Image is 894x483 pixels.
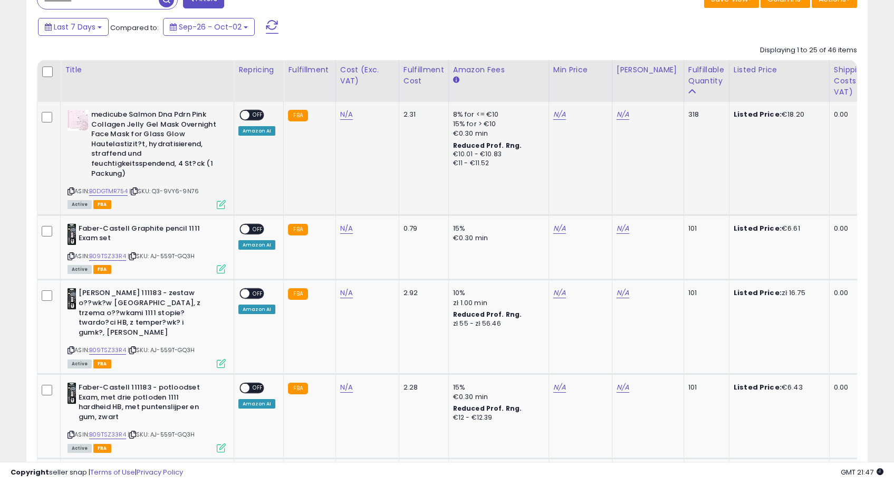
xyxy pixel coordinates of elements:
[617,109,629,120] a: N/A
[288,110,307,121] small: FBA
[403,110,440,119] div: 2.31
[453,392,541,402] div: €0.30 min
[688,288,721,298] div: 101
[238,399,275,409] div: Amazon AI
[688,383,721,392] div: 101
[734,382,782,392] b: Listed Price:
[288,224,307,235] small: FBA
[129,187,199,195] span: | SKU: Q3-9VY6-9N76
[128,252,195,260] span: | SKU: AJ-559T-GQ3H
[553,64,608,75] div: Min Price
[453,129,541,138] div: €0.30 min
[734,223,782,233] b: Listed Price:
[453,64,544,75] div: Amazon Fees
[453,110,541,119] div: 8% for <= €10
[288,64,331,75] div: Fulfillment
[834,224,885,233] div: 0.00
[238,240,275,250] div: Amazon AI
[340,382,353,393] a: N/A
[79,288,207,340] b: [PERSON_NAME] 111183 - zestaw o??wk?w [GEOGRAPHIC_DATA], z trzema o??wkami 1111 stopie? twardo?ci...
[68,110,89,131] img: 31yDlsAXbrL._SL40_.jpg
[453,404,522,413] b: Reduced Prof. Rng.
[137,467,183,477] a: Privacy Policy
[93,265,111,274] span: FBA
[553,223,566,234] a: N/A
[453,141,522,150] b: Reduced Prof. Rng.
[68,200,92,209] span: All listings currently available for purchase on Amazon
[68,265,92,274] span: All listings currently available for purchase on Amazon
[453,319,541,328] div: zł 55 - zł 56.46
[128,430,195,439] span: | SKU: AJ-559T-GQ3H
[238,126,275,136] div: Amazon AI
[68,383,226,451] div: ASIN:
[617,64,679,75] div: [PERSON_NAME]
[288,383,307,394] small: FBA
[238,305,275,314] div: Amazon AI
[163,18,255,36] button: Sep-26 - Oct-02
[834,288,885,298] div: 0.00
[340,64,395,87] div: Cost (Exc. VAT)
[734,110,821,119] div: €18.20
[453,298,541,308] div: zł 1.00 min
[453,413,541,422] div: €12 - €12.39
[54,22,95,32] span: Last 7 Days
[79,383,207,424] b: Faber-Castell 111183 - potloodset Exam, met drie potloden 1111 hardheid HB, met puntenslijper en ...
[553,109,566,120] a: N/A
[68,383,76,404] img: 31N2cnBl45L._SL40_.jpg
[340,288,353,298] a: N/A
[110,23,159,33] span: Compared to:
[617,382,629,393] a: N/A
[403,383,440,392] div: 2.28
[68,444,92,453] span: All listings currently available for purchase on Amazon
[93,444,111,453] span: FBA
[91,110,219,181] b: medicube Salmon Dna Pdrn Pink Collagen Jelly Gel Mask Overnight Face Mask for Glass Glow Hautelas...
[617,288,629,298] a: N/A
[760,45,857,55] div: Displaying 1 to 25 of 46 items
[453,288,541,298] div: 10%
[834,383,885,392] div: 0.00
[453,159,541,168] div: €11 - €11.52
[403,288,440,298] div: 2.92
[734,288,782,298] b: Listed Price:
[553,382,566,393] a: N/A
[734,288,821,298] div: zł 16.75
[11,467,49,477] strong: Copyright
[68,224,226,273] div: ASIN:
[288,288,307,300] small: FBA
[453,75,459,85] small: Amazon Fees.
[89,430,126,439] a: B09TSZ33R4
[688,64,725,87] div: Fulfillable Quantity
[403,224,440,233] div: 0.79
[453,224,541,233] div: 15%
[453,383,541,392] div: 15%
[553,288,566,298] a: N/A
[68,288,76,309] img: 31N2cnBl45L._SL40_.jpg
[453,150,541,159] div: €10.01 - €10.83
[38,18,109,36] button: Last 7 Days
[68,359,92,368] span: All listings currently available for purchase on Amazon
[734,64,825,75] div: Listed Price
[79,224,207,246] b: Faber-Castell Graphite pencil 1111 Exam set
[11,468,183,478] div: seller snap | |
[68,288,226,366] div: ASIN:
[68,110,226,208] div: ASIN:
[90,467,135,477] a: Terms of Use
[128,346,195,354] span: | SKU: AJ-559T-GQ3H
[734,224,821,233] div: €6.61
[249,289,266,298] span: OFF
[340,109,353,120] a: N/A
[179,22,242,32] span: Sep-26 - Oct-02
[89,346,126,355] a: B09TSZ33R4
[453,233,541,243] div: €0.30 min
[688,110,721,119] div: 318
[688,224,721,233] div: 101
[89,187,128,196] a: B0DGTMR754
[249,384,266,393] span: OFF
[453,119,541,129] div: 15% for > €10
[834,64,888,98] div: Shipping Costs (Exc. VAT)
[841,467,883,477] span: 2025-10-10 21:47 GMT
[249,111,266,120] span: OFF
[403,64,444,87] div: Fulfillment Cost
[340,223,353,234] a: N/A
[89,252,126,261] a: B09TSZ33R4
